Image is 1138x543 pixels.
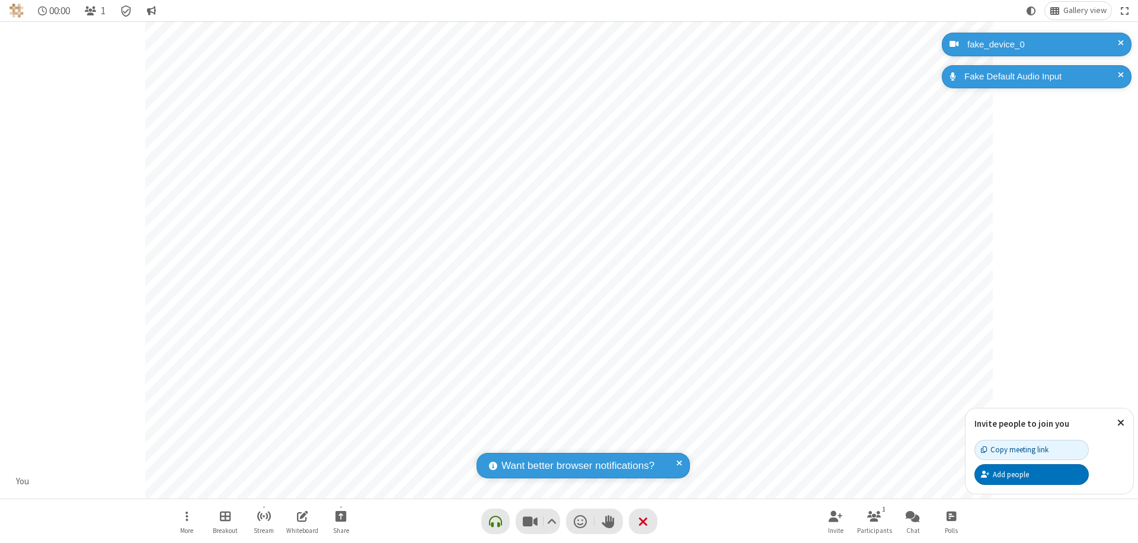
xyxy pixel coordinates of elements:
[828,527,843,534] span: Invite
[1022,2,1041,20] button: Using system theme
[501,458,654,474] span: Want better browser notifications?
[544,509,560,534] button: Video setting
[101,5,106,17] span: 1
[974,418,1069,429] label: Invite people to join you
[963,38,1123,52] div: fake_device_0
[180,527,193,534] span: More
[323,504,359,538] button: Start sharing
[12,475,34,488] div: You
[566,509,594,534] button: Send a reaction
[284,504,320,538] button: Open shared whiteboard
[33,2,75,20] div: Timer
[974,440,1089,460] button: Copy meeting link
[856,504,892,538] button: Open participant list
[115,2,138,20] div: Meeting details Encryption enabled
[981,444,1049,455] div: Copy meeting link
[286,527,318,534] span: Whiteboard
[934,504,969,538] button: Open poll
[79,2,110,20] button: Open participant list
[516,509,560,534] button: Stop video (⌘+Shift+V)
[169,504,204,538] button: Open menu
[629,509,657,534] button: End or leave meeting
[895,504,931,538] button: Open chat
[481,509,510,534] button: Connect your audio
[1116,2,1134,20] button: Fullscreen
[945,527,958,534] span: Polls
[213,527,238,534] span: Breakout
[9,4,24,18] img: QA Selenium DO NOT DELETE OR CHANGE
[333,527,349,534] span: Share
[1063,6,1107,15] span: Gallery view
[974,464,1089,484] button: Add people
[818,504,853,538] button: Invite participants (⌘+Shift+I)
[906,527,920,534] span: Chat
[207,504,243,538] button: Manage Breakout Rooms
[857,527,892,534] span: Participants
[246,504,282,538] button: Start streaming
[1108,408,1133,437] button: Close popover
[142,2,161,20] button: Conversation
[254,527,274,534] span: Stream
[960,70,1123,84] div: Fake Default Audio Input
[49,5,70,17] span: 00:00
[1045,2,1111,20] button: Change layout
[594,509,623,534] button: Raise hand
[879,504,889,515] div: 1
